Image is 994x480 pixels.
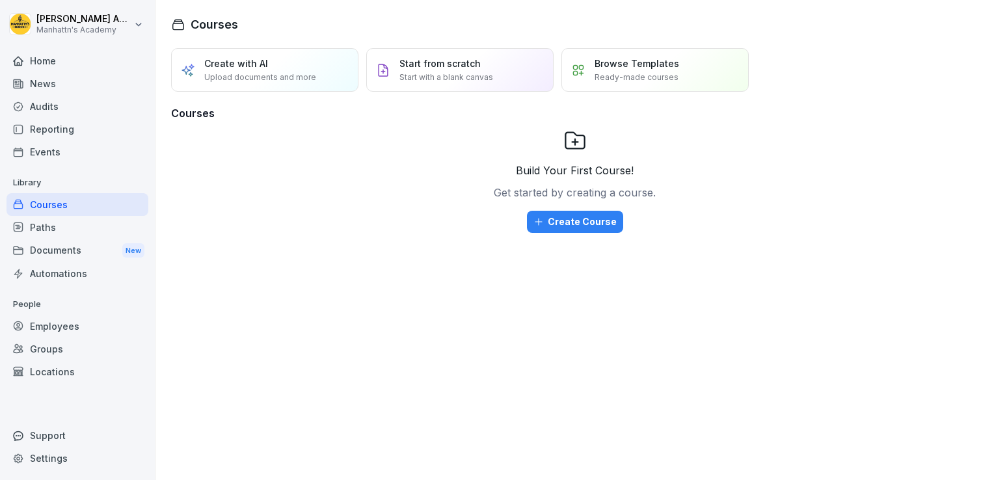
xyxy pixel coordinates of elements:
a: News [7,72,148,95]
p: Build Your First Course! [516,163,634,178]
p: Ready-made courses [595,72,678,83]
a: Employees [7,315,148,338]
a: Settings [7,447,148,470]
p: Create with AI [204,57,268,70]
h1: Courses [191,16,238,33]
a: Groups [7,338,148,360]
div: Create Course [533,215,617,229]
a: Audits [7,95,148,118]
a: Home [7,49,148,72]
h3: Courses [171,105,978,121]
a: DocumentsNew [7,239,148,263]
div: New [122,243,144,258]
p: Library [7,172,148,193]
a: Locations [7,360,148,383]
div: Support [7,424,148,447]
p: Manhattn's Academy [36,25,131,34]
div: Documents [7,239,148,263]
p: Upload documents and more [204,72,316,83]
p: Start with a blank canvas [399,72,493,83]
p: Get started by creating a course. [494,185,656,200]
a: Paths [7,216,148,239]
a: Courses [7,193,148,216]
p: Browse Templates [595,57,679,70]
p: People [7,294,148,315]
button: Create Course [527,211,623,233]
a: Reporting [7,118,148,140]
a: Events [7,140,148,163]
a: Automations [7,262,148,285]
p: Start from scratch [399,57,481,70]
p: [PERSON_NAME] Admin [36,14,131,25]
